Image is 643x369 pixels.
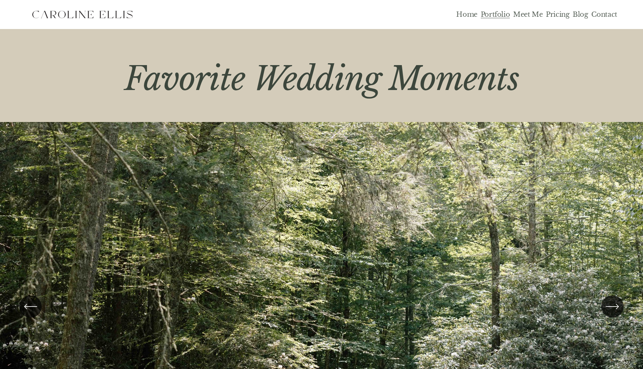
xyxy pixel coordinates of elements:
a: Meet Me [513,10,543,19]
a: Blog [573,10,588,19]
a: Home [456,10,477,19]
em: Favorite Wedding Moments [124,59,519,99]
a: Contact [591,10,617,19]
button: Next [601,295,624,318]
button: Previous [19,295,42,318]
a: Pricing [546,10,569,19]
a: Portfolio [481,10,510,19]
img: Western North Carolina Faith Based Elopement Photographer [26,5,139,24]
